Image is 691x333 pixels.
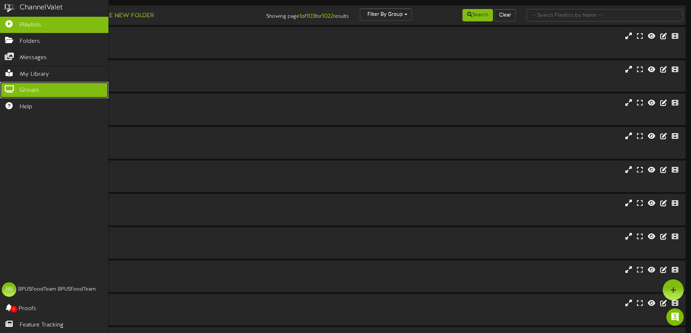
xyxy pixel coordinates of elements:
[20,54,47,62] span: Messages
[29,74,294,80] div: IDC PRO ( 12:5 )
[29,280,294,287] div: # 10157
[11,306,17,313] span: 0
[29,41,294,47] div: IDC PRO ( 12:5 )
[666,308,684,326] div: Open Intercom Messenger
[29,99,294,107] div: 7193 unit 1
[29,180,294,186] div: # 9878
[29,308,294,314] div: IDC PRO ( 12:5 )
[29,113,294,120] div: # 15948
[18,305,36,313] span: Proofs
[29,174,294,180] div: IDC PRO ( 12:5 )
[29,214,294,220] div: # 9989
[29,107,294,113] div: IDC PRO ( 12:5 )
[527,9,683,21] input: -- Search Playlists by Name --
[20,321,63,329] span: Feature Tracking
[2,282,16,297] div: BB
[29,147,294,153] div: # 15949
[29,47,294,53] div: # 16070
[20,37,40,46] span: Folders
[29,241,294,247] div: IDC PRO ( 12:5 )
[29,166,294,174] div: Allerton unit 1
[29,80,294,86] div: # 16071
[29,314,294,320] div: # 10131
[243,8,354,21] div: Showing page of for results
[84,11,156,20] button: Create New Folder
[29,266,294,274] div: [US_STATE] 42331 Unit 1
[29,274,294,280] div: IDC PRO ( 12:5 )
[322,13,333,20] strong: 1022
[307,13,315,20] strong: 103
[29,32,294,41] div: 7170 unit 1
[29,247,294,253] div: # 9988
[299,13,301,20] strong: 1
[18,286,96,293] div: BPUSFoodTeam BPUSFoodTeam
[29,141,294,147] div: IDC PRO ( 12:5 )
[494,9,516,21] button: Clear
[360,8,412,21] button: Filter By Group
[29,233,294,241] div: AMPM Corp RHS
[462,9,493,21] button: Search
[29,299,294,308] div: [US_STATE] 42331 Unit 2
[29,199,294,208] div: AMPM Corp LHS
[20,103,32,111] span: Help
[20,3,63,13] div: ChannelValet
[20,86,39,95] span: Groups
[29,66,294,74] div: 7170 unit 2
[29,207,294,213] div: IDC PRO ( 12:5 )
[29,132,294,141] div: 7193 unit 2
[20,70,49,79] span: My Library
[20,21,41,29] span: Playlists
